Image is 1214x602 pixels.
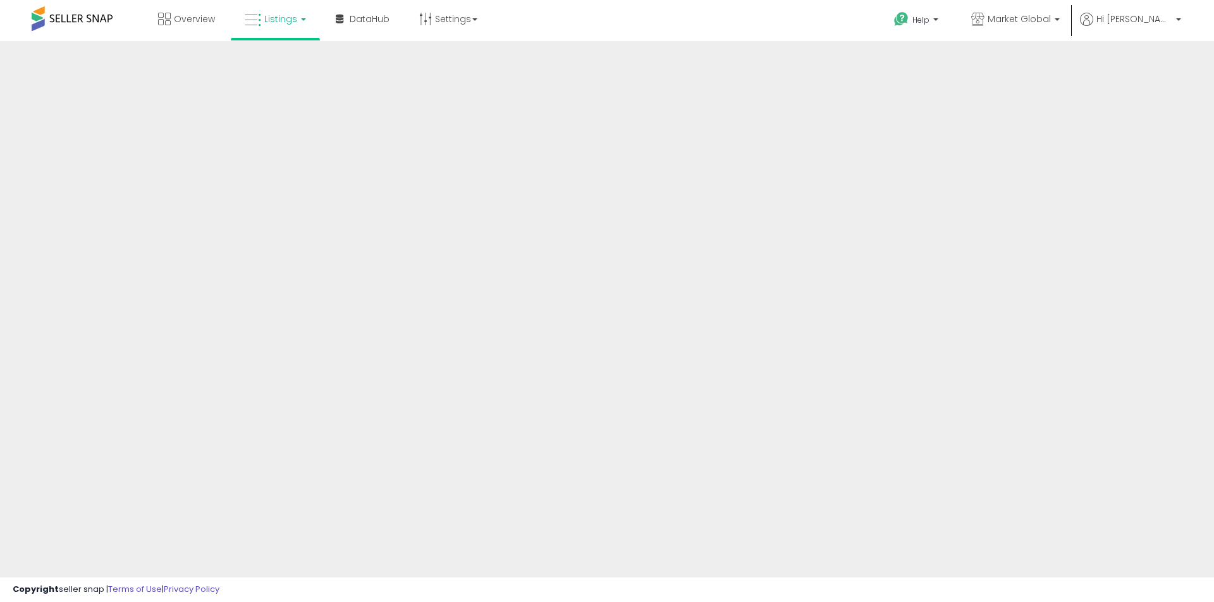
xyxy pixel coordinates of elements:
span: Listings [264,13,297,25]
span: Overview [174,13,215,25]
span: Hi [PERSON_NAME] [1096,13,1172,25]
a: Help [884,2,951,41]
span: Market Global [988,13,1051,25]
a: Hi [PERSON_NAME] [1080,13,1181,41]
i: Get Help [893,11,909,27]
span: Help [912,15,929,25]
span: DataHub [350,13,389,25]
